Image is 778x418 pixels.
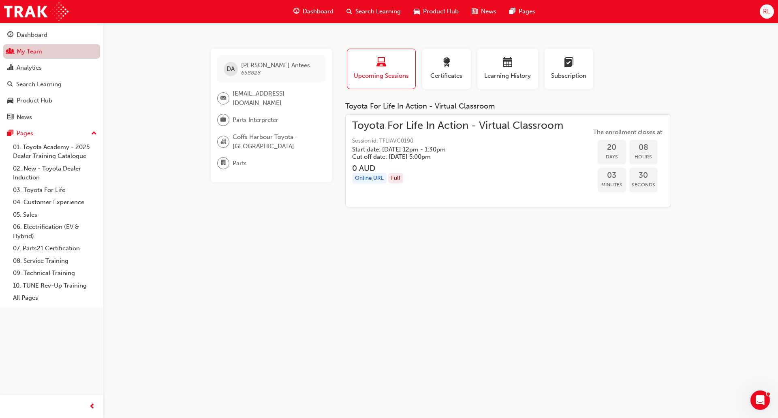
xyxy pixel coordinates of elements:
span: people-icon [7,48,13,55]
span: Coffs Harbour Toyota - [GEOGRAPHIC_DATA] [233,132,319,151]
span: 658828 [241,69,261,76]
span: search-icon [7,81,13,88]
span: The enrollment closes at [591,128,664,137]
span: 20 [598,143,626,152]
a: News [3,110,100,125]
span: Certificates [428,71,465,81]
div: Pages [17,129,33,138]
span: Parts [233,159,247,168]
span: chart-icon [7,64,13,72]
a: Product Hub [3,93,100,108]
a: 01. Toyota Academy - 2025 Dealer Training Catalogue [10,141,100,162]
a: Toyota For Life In Action - Virtual ClassroomSession id: TFLIAVC0190Start date: [DATE] 12pm - 1:3... [352,121,664,201]
a: 05. Sales [10,209,100,221]
span: news-icon [472,6,478,17]
a: search-iconSearch Learning [340,3,407,20]
span: Upcoming Sessions [353,71,409,81]
span: organisation-icon [220,136,226,147]
span: News [481,7,496,16]
span: RL [763,7,770,16]
a: 08. Service Training [10,255,100,267]
span: calendar-icon [503,58,513,68]
h5: Cut off date: [DATE] 5:00pm [352,153,550,160]
span: laptop-icon [376,58,386,68]
span: learningplan-icon [564,58,574,68]
button: Upcoming Sessions [347,49,416,89]
span: car-icon [414,6,420,17]
span: [PERSON_NAME] Antees [241,62,310,69]
span: prev-icon [89,402,95,412]
a: 06. Electrification (EV & Hybrid) [10,221,100,242]
img: Trak [4,2,68,21]
h3: 0 AUD [352,164,563,173]
span: Pages [519,7,535,16]
a: 10. TUNE Rev-Up Training [10,279,100,292]
a: guage-iconDashboard [287,3,340,20]
span: [EMAIL_ADDRESS][DOMAIN_NAME] [233,89,319,107]
button: Certificates [422,49,471,89]
div: Online URL [352,173,387,184]
span: Toyota For Life In Action - Virtual Classroom [352,121,563,130]
span: 30 [629,171,658,180]
span: DA [227,64,235,74]
div: Analytics [17,63,42,73]
a: 04. Customer Experience [10,196,100,209]
a: My Team [3,44,100,59]
span: Dashboard [303,7,333,16]
a: pages-iconPages [503,3,542,20]
a: news-iconNews [465,3,503,20]
a: Analytics [3,60,100,75]
span: news-icon [7,114,13,121]
div: Toyota For Life In Action - Virtual Classroom [345,102,671,111]
span: Seconds [629,180,658,190]
span: pages-icon [509,6,515,17]
button: Learning History [477,49,538,89]
button: Pages [3,126,100,141]
a: 09. Technical Training [10,267,100,279]
button: Subscription [545,49,593,89]
iframe: Intercom live chat [750,390,770,410]
span: Learning History [483,71,532,81]
span: pages-icon [7,130,13,137]
span: up-icon [91,128,97,139]
span: guage-icon [293,6,299,17]
a: 07. Parts21 Certification [10,242,100,255]
div: Product Hub [17,96,52,105]
span: Hours [629,152,658,162]
a: 03. Toyota For Life [10,184,100,196]
span: Search Learning [355,7,401,16]
span: email-icon [220,93,226,104]
div: Full [388,173,403,184]
span: Session id: TFLIAVC0190 [352,136,563,146]
button: DashboardMy TeamAnalyticsSearch LearningProduct HubNews [3,26,100,126]
span: car-icon [7,97,13,104]
span: guage-icon [7,32,13,39]
div: News [17,113,32,122]
a: Search Learning [3,77,100,92]
span: 03 [598,171,626,180]
a: All Pages [10,292,100,304]
span: department-icon [220,158,226,168]
a: Dashboard [3,28,100,43]
a: 02. New - Toyota Dealer Induction [10,162,100,184]
span: 08 [629,143,658,152]
div: Dashboard [17,30,47,40]
span: briefcase-icon [220,115,226,125]
div: Search Learning [16,80,62,89]
span: Days [598,152,626,162]
span: Subscription [551,71,587,81]
button: RL [760,4,774,19]
span: search-icon [346,6,352,17]
span: Minutes [598,180,626,190]
span: Parts Interpreter [233,115,278,125]
h5: Start date: [DATE] 12pm - 1:30pm [352,146,550,153]
span: award-icon [442,58,451,68]
a: car-iconProduct Hub [407,3,465,20]
span: Product Hub [423,7,459,16]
